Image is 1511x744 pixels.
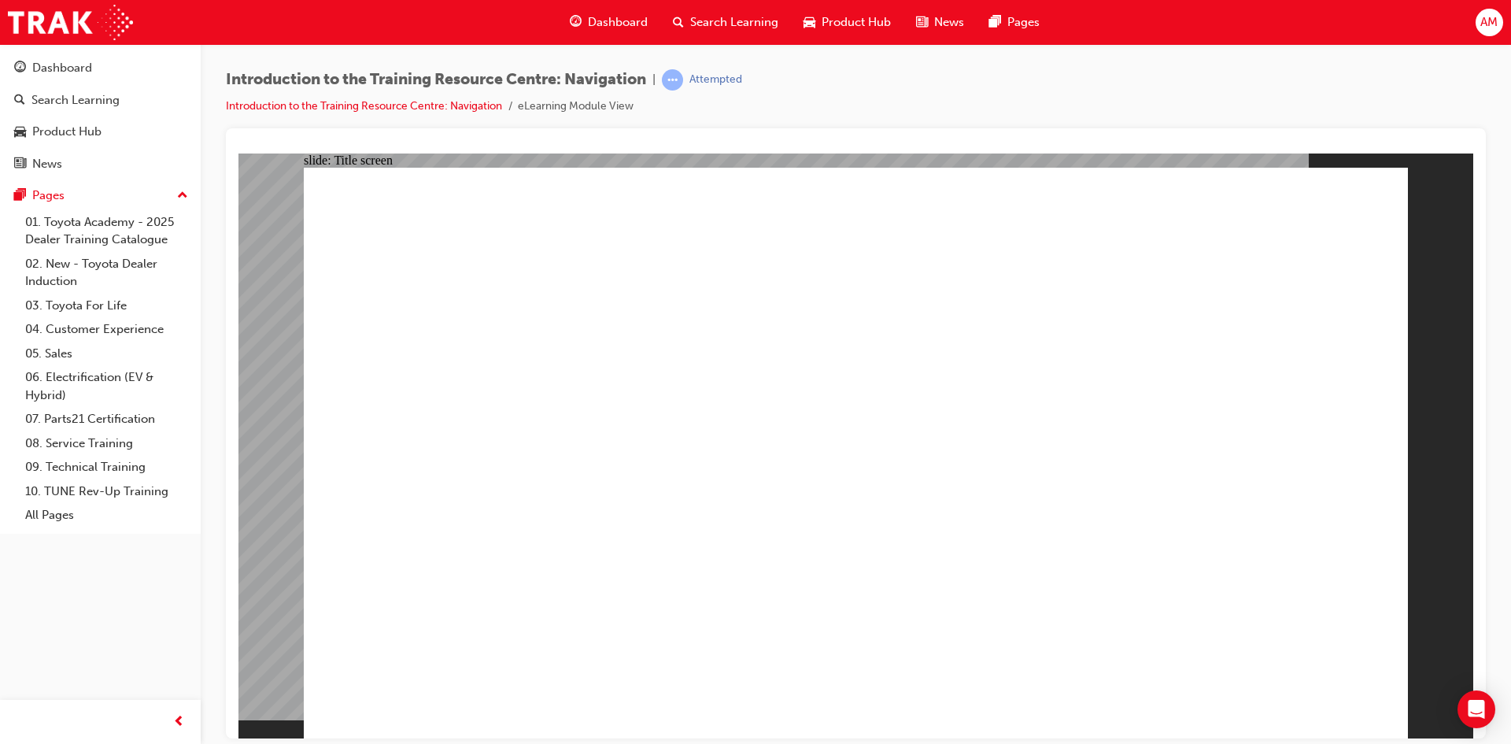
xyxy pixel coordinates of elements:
span: Search Learning [690,13,778,31]
a: Dashboard [6,54,194,83]
span: pages-icon [14,189,26,203]
span: pages-icon [989,13,1001,32]
span: news-icon [14,157,26,172]
img: Trak [8,5,133,40]
span: learningRecordVerb_ATTEMPT-icon [662,69,683,91]
div: Pages [32,187,65,205]
span: up-icon [177,186,188,206]
a: 04. Customer Experience [19,317,194,342]
span: Product Hub [822,13,891,31]
div: News [32,155,62,173]
a: Search Learning [6,86,194,115]
a: 05. Sales [19,342,194,366]
span: search-icon [673,13,684,32]
a: search-iconSearch Learning [660,6,791,39]
div: Product Hub [32,123,102,141]
span: Introduction to the Training Resource Centre: Navigation [226,71,646,89]
button: AM [1476,9,1503,36]
button: DashboardSearch LearningProduct HubNews [6,50,194,181]
a: All Pages [19,503,194,527]
a: 09. Technical Training [19,455,194,479]
span: guage-icon [14,61,26,76]
span: guage-icon [570,13,582,32]
span: Pages [1007,13,1040,31]
a: 08. Service Training [19,431,194,456]
button: Pages [6,181,194,210]
span: AM [1480,13,1498,31]
a: News [6,150,194,179]
div: Dashboard [32,59,92,77]
a: 10. TUNE Rev-Up Training [19,479,194,504]
a: guage-iconDashboard [557,6,660,39]
span: Dashboard [588,13,648,31]
div: Search Learning [31,91,120,109]
span: News [934,13,964,31]
a: 03. Toyota For Life [19,294,194,318]
a: 06. Electrification (EV & Hybrid) [19,365,194,407]
a: pages-iconPages [977,6,1052,39]
span: search-icon [14,94,25,108]
a: 01. Toyota Academy - 2025 Dealer Training Catalogue [19,210,194,252]
span: car-icon [14,125,26,139]
span: car-icon [804,13,815,32]
li: eLearning Module View [518,98,634,116]
span: news-icon [916,13,928,32]
a: car-iconProduct Hub [791,6,903,39]
span: prev-icon [173,713,185,732]
div: Attempted [689,72,742,87]
a: 07. Parts21 Certification [19,407,194,431]
div: Open Intercom Messenger [1457,690,1495,728]
a: Introduction to the Training Resource Centre: Navigation [226,99,502,113]
a: news-iconNews [903,6,977,39]
a: Product Hub [6,117,194,146]
a: 02. New - Toyota Dealer Induction [19,252,194,294]
span: | [652,71,656,89]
